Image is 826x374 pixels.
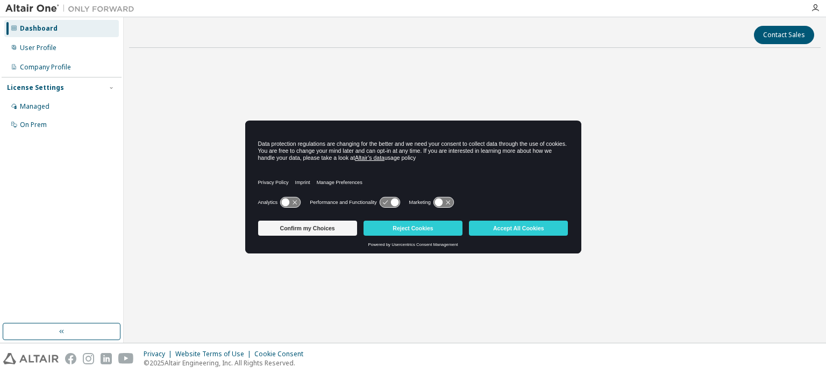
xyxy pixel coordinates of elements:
div: Cookie Consent [254,350,310,358]
button: Contact Sales [754,26,814,44]
img: Altair One [5,3,140,14]
p: © 2025 Altair Engineering, Inc. All Rights Reserved. [144,358,310,368]
div: Website Terms of Use [175,350,254,358]
div: Managed [20,102,49,111]
div: License Settings [7,83,64,92]
div: User Profile [20,44,56,52]
div: Privacy [144,350,175,358]
div: On Prem [20,121,47,129]
img: facebook.svg [65,353,76,364]
div: Company Profile [20,63,71,72]
div: Dashboard [20,24,58,33]
img: instagram.svg [83,353,94,364]
img: linkedin.svg [101,353,112,364]
img: youtube.svg [118,353,134,364]
img: altair_logo.svg [3,353,59,364]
